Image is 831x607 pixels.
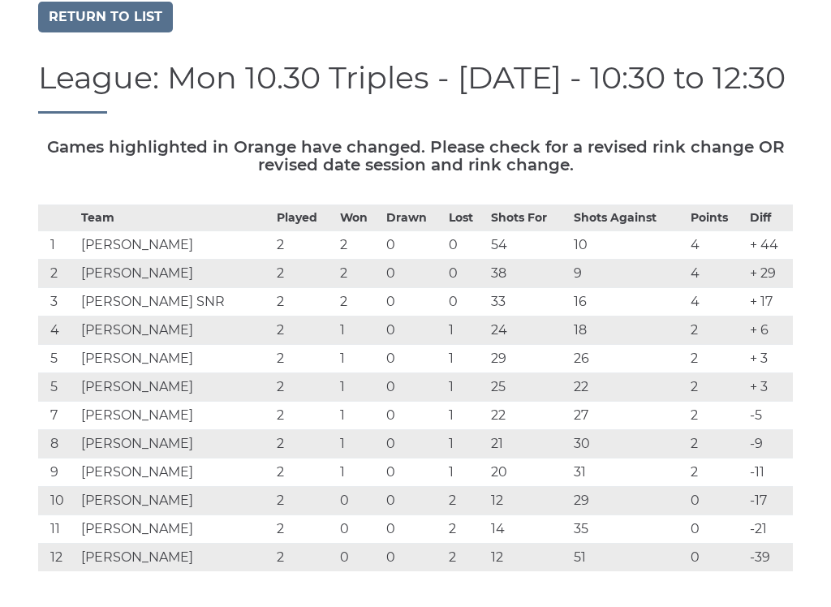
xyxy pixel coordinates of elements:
[445,204,487,230] th: Lost
[38,2,173,32] a: Return to list
[570,401,687,429] td: 27
[445,344,487,372] td: 1
[77,259,273,287] td: [PERSON_NAME]
[687,287,745,316] td: 4
[77,230,273,259] td: [PERSON_NAME]
[687,429,745,458] td: 2
[570,259,687,287] td: 9
[77,372,273,401] td: [PERSON_NAME]
[746,514,793,543] td: -21
[77,316,273,344] td: [PERSON_NAME]
[77,401,273,429] td: [PERSON_NAME]
[746,401,793,429] td: -5
[77,543,273,571] td: [PERSON_NAME]
[746,429,793,458] td: -9
[382,259,446,287] td: 0
[77,287,273,316] td: [PERSON_NAME] SNR
[487,401,570,429] td: 22
[38,514,77,543] td: 11
[570,230,687,259] td: 10
[273,514,336,543] td: 2
[687,344,745,372] td: 2
[382,543,446,571] td: 0
[38,287,77,316] td: 3
[746,458,793,486] td: -11
[38,401,77,429] td: 7
[38,372,77,401] td: 5
[273,230,336,259] td: 2
[445,514,487,543] td: 2
[336,401,382,429] td: 1
[687,401,745,429] td: 2
[687,486,745,514] td: 0
[336,543,382,571] td: 0
[746,287,793,316] td: + 17
[273,259,336,287] td: 2
[273,429,336,458] td: 2
[273,401,336,429] td: 2
[38,316,77,344] td: 4
[487,259,570,287] td: 38
[336,458,382,486] td: 1
[273,316,336,344] td: 2
[487,514,570,543] td: 14
[336,514,382,543] td: 0
[445,259,487,287] td: 0
[445,543,487,571] td: 2
[570,514,687,543] td: 35
[445,372,487,401] td: 1
[487,372,570,401] td: 25
[746,344,793,372] td: + 3
[570,344,687,372] td: 26
[746,316,793,344] td: + 6
[382,230,446,259] td: 0
[382,204,446,230] th: Drawn
[336,344,382,372] td: 1
[38,458,77,486] td: 9
[336,316,382,344] td: 1
[570,458,687,486] td: 31
[487,230,570,259] td: 54
[445,401,487,429] td: 1
[38,259,77,287] td: 2
[382,514,446,543] td: 0
[746,259,793,287] td: + 29
[382,458,446,486] td: 0
[382,401,446,429] td: 0
[38,486,77,514] td: 10
[487,458,570,486] td: 20
[38,543,77,571] td: 12
[445,230,487,259] td: 0
[38,138,793,174] h5: Games highlighted in Orange have changed. Please check for a revised rink change OR revised date ...
[273,458,336,486] td: 2
[273,486,336,514] td: 2
[382,486,446,514] td: 0
[487,486,570,514] td: 12
[570,372,687,401] td: 22
[746,230,793,259] td: + 44
[38,61,793,114] h1: League: Mon 10.30 Triples - [DATE] - 10:30 to 12:30
[687,230,745,259] td: 4
[77,486,273,514] td: [PERSON_NAME]
[570,486,687,514] td: 29
[336,287,382,316] td: 2
[77,514,273,543] td: [PERSON_NAME]
[445,316,487,344] td: 1
[687,372,745,401] td: 2
[273,287,336,316] td: 2
[487,316,570,344] td: 24
[77,204,273,230] th: Team
[445,486,487,514] td: 2
[487,287,570,316] td: 33
[38,429,77,458] td: 8
[77,429,273,458] td: [PERSON_NAME]
[570,429,687,458] td: 30
[746,372,793,401] td: + 3
[687,543,745,571] td: 0
[382,372,446,401] td: 0
[687,204,745,230] th: Points
[687,316,745,344] td: 2
[487,543,570,571] td: 12
[38,230,77,259] td: 1
[445,429,487,458] td: 1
